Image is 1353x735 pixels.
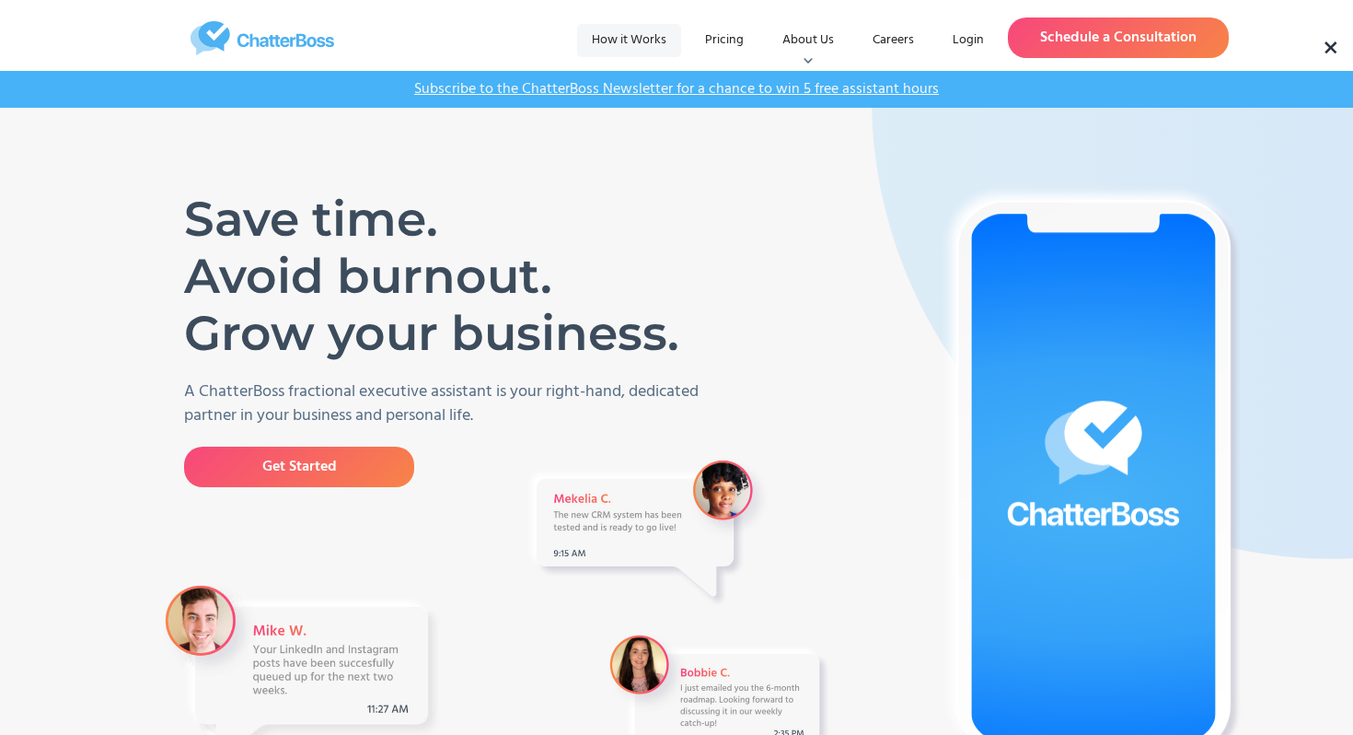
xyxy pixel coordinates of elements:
a: Careers [858,24,929,57]
a: Pricing [690,24,758,57]
a: How it Works [577,24,681,57]
div: About Us [768,24,849,57]
a: home [124,21,400,55]
p: A ChatterBoss fractional executive assistant is your right-hand, dedicated partner in your busine... [184,380,723,428]
h1: Save time. Avoid burnout. Grow your business. [184,191,695,362]
a: Subscribe to the ChatterBoss Newsletter for a chance to win 5 free assistant hours [405,80,948,99]
a: Login [938,24,999,57]
div: About Us [782,31,834,50]
a: Get Started [184,447,414,487]
a: Schedule a Consultation [1008,17,1229,58]
img: A Message from VA Mekelia [522,453,775,611]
